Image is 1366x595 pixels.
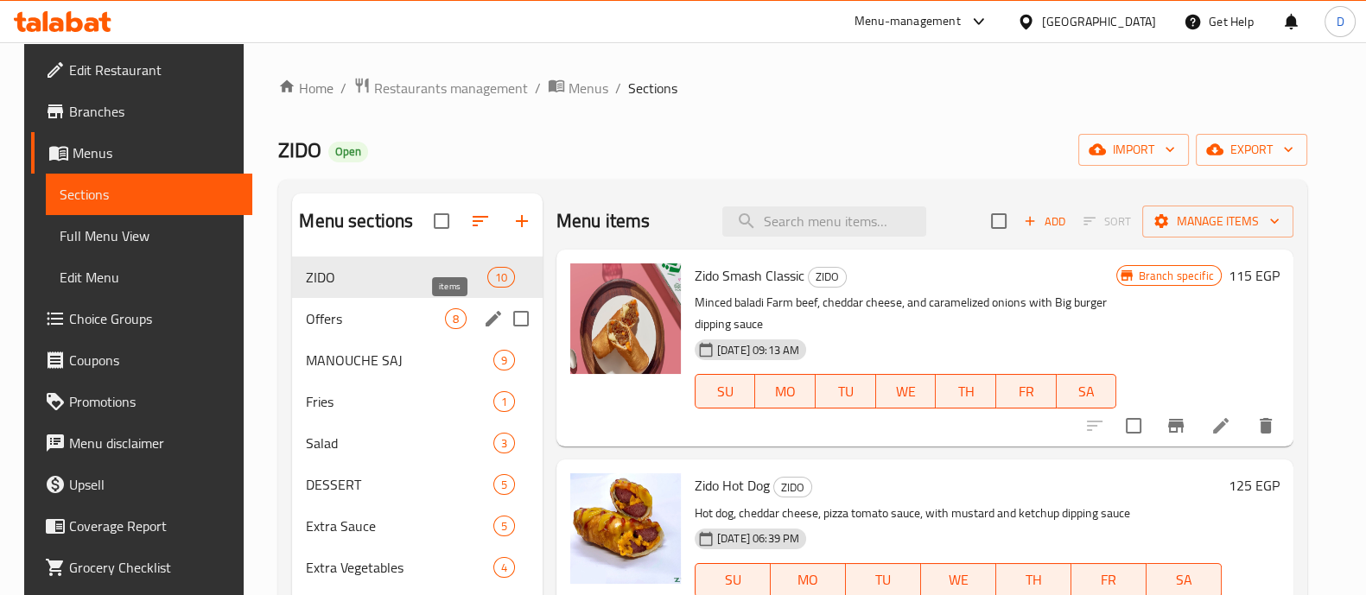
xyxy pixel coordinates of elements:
a: Branches [31,91,252,132]
span: SU [702,567,764,592]
span: 1 [494,394,514,410]
span: ZIDO [306,267,486,288]
div: Salad [306,433,492,453]
button: edit [480,306,506,332]
li: / [615,78,621,98]
button: MO [755,374,816,408]
a: Upsell [31,464,252,505]
li: / [340,78,346,98]
button: import [1078,134,1189,166]
span: Fries [306,391,492,412]
div: Menu-management [855,11,961,32]
button: delete [1245,405,1287,446]
span: Select section [981,203,1017,239]
button: FR [996,374,1057,408]
span: Sections [628,78,677,98]
span: Choice Groups [69,308,238,329]
button: Manage items [1142,206,1293,237]
span: TU [853,567,914,592]
a: Menus [548,77,608,99]
div: items [493,433,515,453]
div: items [493,391,515,412]
span: WE [928,567,989,592]
div: Fries1 [292,381,543,422]
input: search [722,206,926,237]
div: MANOUCHE SAJ9 [292,339,543,381]
span: SA [1153,567,1215,592]
a: Menu disclaimer [31,422,252,464]
div: [GEOGRAPHIC_DATA] [1042,12,1156,31]
div: Offers [306,308,444,329]
span: Manage items [1156,211,1280,232]
span: Add item [1017,208,1072,235]
span: TU [823,379,869,404]
span: Edit Menu [60,267,238,288]
span: Select to update [1115,408,1152,444]
span: Full Menu View [60,225,238,246]
div: Extra Vegetables4 [292,547,543,588]
a: Promotions [31,381,252,422]
span: Sort sections [460,200,501,242]
div: Extra Sauce [306,516,492,536]
span: [DATE] 09:13 AM [710,342,806,358]
div: ZIDO [773,477,812,497]
span: MO [778,567,839,592]
p: Minced baladi Farm beef, cheddar cheese, and caramelized onions with Big burger dipping sauce [695,292,1116,335]
span: ZIDO [774,478,811,497]
span: Upsell [69,474,238,495]
div: Offers8edit [292,298,543,339]
span: Branch specific [1131,268,1220,284]
button: Add [1017,208,1072,235]
nav: breadcrumb [278,77,1306,99]
h6: 115 EGP [1229,263,1280,288]
div: items [487,267,515,288]
span: TH [943,379,989,404]
span: SU [702,379,749,404]
div: items [493,516,515,536]
span: 3 [494,435,514,452]
span: Menus [73,142,238,163]
div: ZIDO10 [292,256,543,298]
button: SA [1057,374,1117,408]
span: Menus [569,78,608,98]
span: 8 [446,311,466,327]
span: Zido Smash Classic [695,263,804,288]
span: export [1210,139,1293,161]
span: Grocery Checklist [69,557,238,578]
span: DESSERT [306,474,492,495]
span: Promotions [69,391,238,412]
a: Grocery Checklist [31,547,252,588]
span: [DATE] 06:39 PM [710,530,806,547]
p: Hot dog, cheddar cheese, pizza tomato sauce, with mustard and ketchup dipping sauce [695,503,1222,524]
img: Zido Smash Classic [570,263,681,374]
span: Coverage Report [69,516,238,536]
div: Open [328,142,368,162]
a: Home [278,78,334,98]
button: TH [936,374,996,408]
span: Menu disclaimer [69,433,238,453]
span: 4 [494,560,514,576]
span: Select section first [1072,208,1142,235]
button: TU [816,374,876,408]
span: TH [1003,567,1064,592]
button: export [1196,134,1307,166]
span: MO [762,379,809,404]
span: Sections [60,184,238,205]
span: FR [1003,379,1050,404]
span: WE [883,379,930,404]
div: ZIDO [808,267,847,288]
h2: Menu sections [299,208,413,234]
a: Edit Restaurant [31,49,252,91]
a: Full Menu View [46,215,252,256]
span: Branches [69,101,238,122]
div: Salad3 [292,422,543,464]
button: SU [695,374,756,408]
a: Restaurants management [353,77,528,99]
span: 5 [494,477,514,493]
a: Edit Menu [46,256,252,298]
span: Edit Restaurant [69,60,238,80]
a: Coupons [31,339,252,381]
h6: 125 EGP [1229,473,1280,497]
